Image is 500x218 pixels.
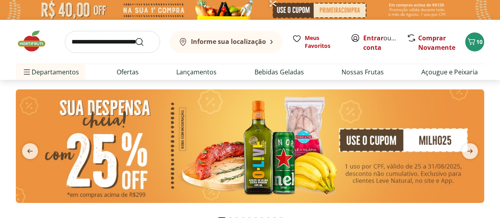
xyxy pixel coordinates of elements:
[363,34,383,42] a: Entrar
[65,31,160,53] input: search
[305,34,341,50] span: Meus Favoritos
[16,143,44,159] button: previous
[465,32,484,51] button: Carrinho
[363,33,398,52] span: ou
[342,67,384,77] a: Nossas Frutas
[22,63,79,82] span: Departamentos
[170,31,283,53] button: Informe sua localização
[191,37,266,46] b: Informe sua localização
[418,34,455,52] a: Comprar Novamente
[16,89,484,203] img: cupom
[16,29,55,53] img: Hortifruti
[176,67,217,77] a: Lançamentos
[363,34,407,52] a: Criar conta
[292,34,341,50] a: Meus Favoritos
[22,63,32,82] button: Menu
[476,38,483,45] span: 10
[456,143,484,159] button: next
[117,67,139,77] a: Ofertas
[255,67,304,77] a: Bebidas Geladas
[135,37,154,47] button: Submit Search
[421,67,478,77] a: Açougue e Peixaria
